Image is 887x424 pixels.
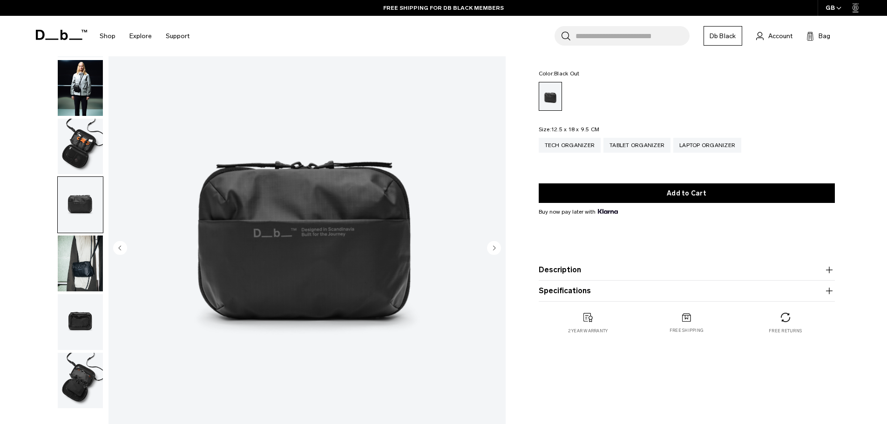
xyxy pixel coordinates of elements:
a: Account [756,30,792,41]
p: Free returns [769,328,802,334]
img: Ramverk Tech Organizer Black Out [58,353,103,409]
span: Black Out [554,70,579,77]
button: Ramverk Tech Organizer Black Out [57,118,103,175]
a: Shop [100,20,115,53]
button: Ramverk Tech Organizer Black Out [57,294,103,350]
span: Bag [819,31,830,41]
a: Db Black [704,26,742,46]
button: Specifications [539,285,835,296]
p: Free shipping [670,327,704,334]
img: Ramverk Tech Organizer Black Out [58,60,103,116]
legend: Size: [539,127,600,132]
a: Laptop Organizer [673,138,741,153]
nav: Main Navigation [93,16,196,56]
button: Description [539,264,835,276]
img: Ramverk Tech Organizer Black Out [58,236,103,291]
img: {"height" => 20, "alt" => "Klarna"} [598,209,618,214]
img: Ramverk Tech Organizer Black Out [58,119,103,175]
button: Add to Cart [539,183,835,203]
span: 12.5 x 18 x 9.5 CM [551,126,600,133]
span: Buy now pay later with [539,208,618,216]
p: 2 year warranty [568,328,608,334]
button: Previous slide [113,241,127,256]
img: Ramverk Tech Organizer Black Out [58,177,103,233]
a: FREE SHIPPING FOR DB BLACK MEMBERS [383,4,504,12]
a: Explore [129,20,152,53]
a: Support [166,20,190,53]
a: Tech Organizer [539,138,601,153]
button: Ramverk Tech Organizer Black Out [57,352,103,409]
a: Black Out [539,82,562,111]
button: Ramverk Tech Organizer Black Out [57,176,103,233]
button: Bag [806,30,830,41]
a: Tablet Organizer [603,138,670,153]
legend: Color: [539,71,580,76]
img: Ramverk Tech Organizer Black Out [58,294,103,350]
button: Ramverk Tech Organizer Black Out [57,60,103,116]
button: Ramverk Tech Organizer Black Out [57,235,103,292]
button: Next slide [487,241,501,256]
span: Account [768,31,792,41]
